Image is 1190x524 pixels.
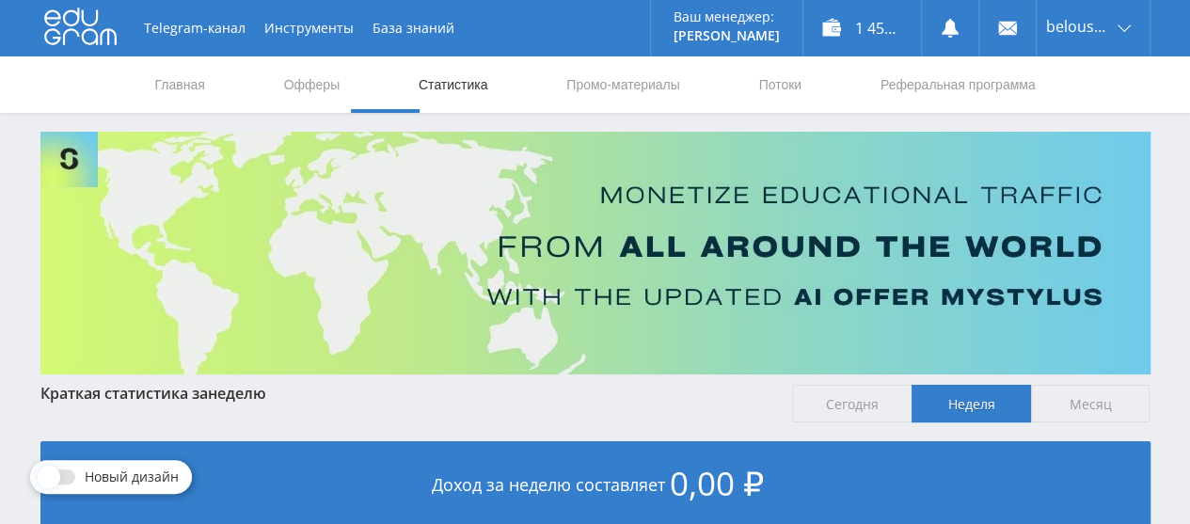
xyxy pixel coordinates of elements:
div: Краткая статистика за [40,385,774,402]
span: неделю [208,383,266,404]
img: Banner [40,132,1150,374]
span: 0,00 ₽ [670,461,764,505]
p: [PERSON_NAME] [674,28,780,43]
span: Новый дизайн [85,469,179,484]
span: Неделя [912,385,1031,422]
span: Сегодня [792,385,912,422]
a: Реферальная программа [879,56,1038,113]
span: Месяц [1031,385,1150,422]
p: Ваш менеджер: [674,9,780,24]
span: belousova1964 [1046,19,1112,34]
a: Потоки [756,56,803,113]
a: Статистика [417,56,490,113]
a: Главная [153,56,207,113]
a: Офферы [282,56,342,113]
a: Промо-материалы [564,56,681,113]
